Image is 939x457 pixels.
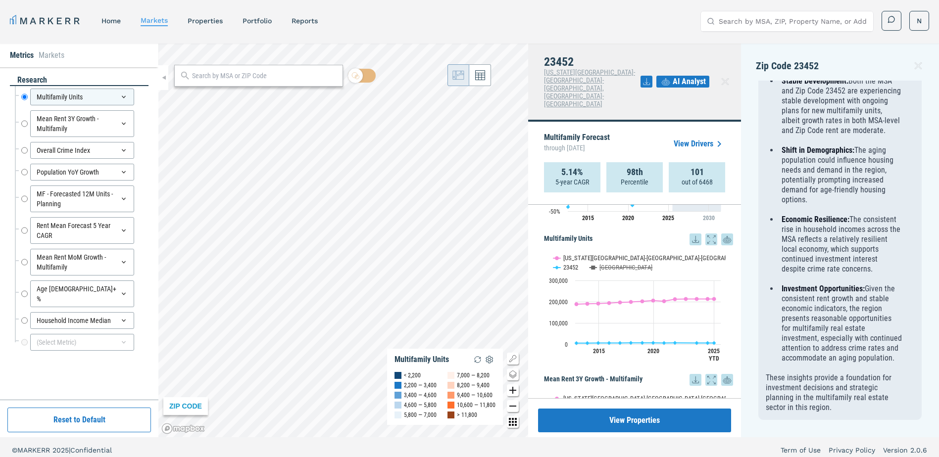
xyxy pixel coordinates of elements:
[631,203,635,207] path: Sunday, 28 Jun, 20:00, -37.19. 23452.
[596,341,600,345] path: Sunday, 14 Dec, 19:00, 5,653. 23452.
[507,368,519,380] button: Change style map button
[457,370,490,380] div: 7,000 — 8,200
[695,297,699,301] path: Thursday, 14 Dec, 19:00, 212,514. Virginia Beach-Norfolk-Newport News, VA-NC.
[673,297,677,301] path: Tuesday, 14 Dec, 19:00, 211,537. Virginia Beach-Norfolk-Newport News, VA-NC.
[192,71,338,81] input: Search by MSA or ZIP Code
[549,277,568,284] text: 300,000
[566,205,570,209] path: Thursday, 28 Jun, 20:00, -40.99. 23452.
[544,245,726,369] svg: Interactive chart
[563,395,864,402] text: [US_STATE][GEOGRAPHIC_DATA]-[GEOGRAPHIC_DATA]-[GEOGRAPHIC_DATA], [GEOGRAPHIC_DATA]-[GEOGRAPHIC_DATA]
[457,390,493,400] div: 9,400 — 10,600
[404,410,437,420] div: 5,800 — 7,000
[30,142,134,159] div: Overall Crime Index
[691,167,704,177] strong: 101
[708,348,720,362] text: 2025 YTD
[10,75,148,86] div: research
[766,373,902,412] p: These insights provide a foundation for investment decisions and strategic planning in the multif...
[507,353,519,365] button: Show/Hide Legend Map Button
[695,341,699,345] path: Thursday, 14 Dec, 19:00, 5,884. 23452.
[641,299,644,303] path: Friday, 14 Dec, 19:00, 201,962. Virginia Beach-Norfolk-Newport News, VA-NC.
[662,341,666,345] path: Monday, 14 Dec, 19:00, 6,012. 23452.
[582,215,594,222] tspan: 2015
[544,134,610,154] p: Multifamily Forecast
[561,167,583,177] strong: 5.14%
[163,397,208,415] div: ZIP CODE
[101,17,121,25] a: home
[781,445,821,455] a: Term of Use
[586,341,590,345] path: Saturday, 14 Dec, 19:00, 5,478. 23452.
[30,249,134,275] div: Mean Rent MoM Growth - Multifamily
[651,341,655,345] path: Saturday, 14 Dec, 19:00, 6,354. 23452.
[30,89,134,105] div: Multifamily Units
[596,302,600,306] path: Sunday, 14 Dec, 19:00, 191,166. Virginia Beach-Norfolk-Newport News, VA-NC.
[17,446,52,454] span: MARKERR
[161,423,205,434] a: Mapbox logo
[656,76,709,88] button: AI Analyst
[472,354,484,366] img: Reload Legend
[10,14,82,28] a: MARKERR
[575,341,579,345] path: Friday, 14 Dec, 19:00, 5,328. 23452.
[549,299,568,306] text: 200,000
[782,215,902,274] p: The consistent rise in household incomes across the MSA reflects a relatively resilient local eco...
[719,11,867,31] input: Search by MSA, ZIP, Property Name, or Address
[629,300,633,304] path: Thursday, 14 Dec, 19:00, 198,710. Virginia Beach-Norfolk-Newport News, VA-NC.
[782,284,902,363] p: Given the consistent rent growth and stable economic indicators, the region presents reasonable o...
[756,58,924,81] div: Zip Code 23452
[593,348,605,355] text: 2015
[507,416,519,428] button: Other options map button
[30,334,134,351] div: (Select Metric)
[507,384,519,396] button: Zoom in map button
[641,341,644,345] path: Friday, 14 Dec, 19:00, 6,552. 23452.
[782,76,902,136] p: Both the MSA and Zip Code 23452 are experiencing stable development with ongoing plans for new mu...
[586,302,590,306] path: Saturday, 14 Dec, 19:00, 190,258. Virginia Beach-Norfolk-Newport News, VA-NC.
[662,215,674,222] tspan: 2025
[544,245,733,369] div: Multifamily Units. Highcharts interactive chart.
[30,280,134,307] div: Age [DEMOGRAPHIC_DATA]+ %
[829,445,875,455] a: Privacy Policy
[30,312,134,329] div: Household Income Median
[622,215,634,222] tspan: 2020
[662,299,666,303] path: Monday, 14 Dec, 19:00, 202,485. Virginia Beach-Norfolk-Newport News, VA-NC.
[188,17,223,25] a: properties
[544,55,641,68] h4: 23452
[712,341,716,345] path: Monday, 14 Jul, 20:00, 5,884. 23452.
[607,341,611,345] path: Monday, 14 Dec, 19:00, 5,786. 23452.
[703,215,715,222] tspan: 2030
[883,445,927,455] a: Version 2.0.6
[590,264,610,271] button: Show USA
[647,348,659,355] text: 2020
[292,17,318,25] a: reports
[706,341,710,345] path: Saturday, 14 Dec, 19:00, 5,884. 23452.
[706,297,710,301] path: Saturday, 14 Dec, 19:00, 212,514. Virginia Beach-Norfolk-Newport News, VA-NC.
[544,68,635,108] span: [US_STATE][GEOGRAPHIC_DATA]-[GEOGRAPHIC_DATA]-[GEOGRAPHIC_DATA], [GEOGRAPHIC_DATA]-[GEOGRAPHIC_DATA]
[782,284,865,293] strong: Investment Opportunities:
[618,300,622,304] path: Wednesday, 14 Dec, 19:00, 196,447. Virginia Beach-Norfolk-Newport News, VA-NC.
[52,446,70,454] span: 2025 |
[553,264,579,271] button: Show 23452
[555,177,589,187] p: 5-year CAGR
[457,410,477,420] div: > 11,800
[404,370,421,380] div: < 2,200
[565,341,568,348] text: 0
[158,44,528,437] canvas: Map
[782,145,902,205] p: The aging population could influence housing needs and demand in the region, potentially promptin...
[621,177,648,187] p: Percentile
[607,301,611,305] path: Monday, 14 Dec, 19:00, 193,338. Virginia Beach-Norfolk-Newport News, VA-NC.
[538,409,731,432] button: View Properties
[553,395,677,402] button: Show Virginia Beach-Norfolk-Newport News, VA-NC
[10,49,34,61] li: Metrics
[549,320,568,327] text: 100,000
[553,254,677,262] button: Show Virginia Beach-Norfolk-Newport News, VA-NC
[575,302,579,306] path: Friday, 14 Dec, 19:00, 188,308. Virginia Beach-Norfolk-Newport News, VA-NC.
[30,217,134,244] div: Rent Mean Forecast 5 Year CAGR
[404,380,437,390] div: 2,200 — 3,400
[404,390,437,400] div: 3,400 — 4,600
[544,233,733,245] h5: Multifamily Units
[618,341,622,345] path: Wednesday, 14 Dec, 19:00, 5,849. 23452.
[651,298,655,302] path: Saturday, 14 Dec, 19:00, 205,442. Virginia Beach-Norfolk-Newport News, VA-NC.
[30,110,134,137] div: Mean Rent 3Y Growth - Multifamily
[782,145,854,155] strong: Shift in Demographics:
[30,164,134,181] div: Population YoY Growth
[627,167,643,177] strong: 98th
[782,76,848,86] strong: Stable Development:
